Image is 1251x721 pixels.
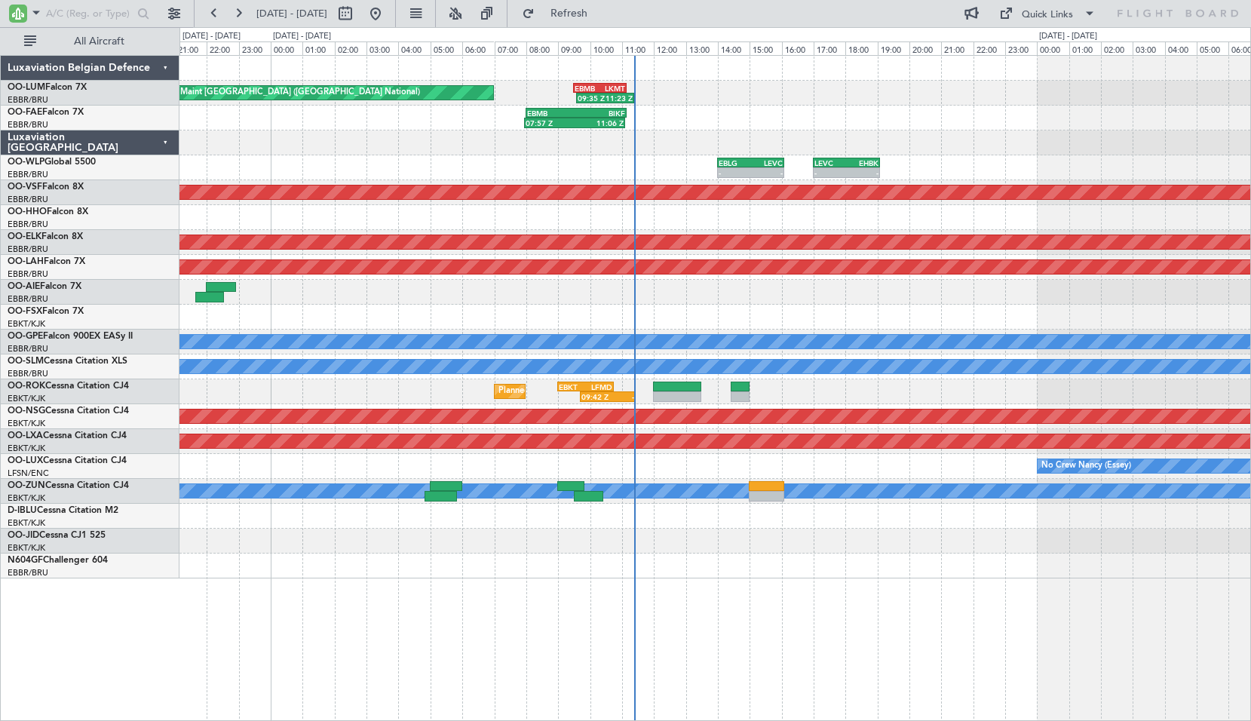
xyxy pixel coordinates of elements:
span: OO-LUM [8,83,45,92]
a: OO-ZUNCessna Citation CJ4 [8,481,129,490]
div: 03:00 [366,41,398,55]
a: EBKT/KJK [8,443,45,454]
div: LKMT [600,84,626,93]
span: OO-ZUN [8,481,45,490]
a: OO-JIDCessna CJ1 525 [8,531,106,540]
span: [DATE] - [DATE] [256,7,327,20]
a: OO-ROKCessna Citation CJ4 [8,382,129,391]
div: LFMD [585,382,612,391]
div: 05:00 [431,41,462,55]
div: 11:00 [622,41,654,55]
div: 19:00 [878,41,909,55]
div: 01:00 [1069,41,1101,55]
div: 10:00 [590,41,622,55]
a: OO-SLMCessna Citation XLS [8,357,127,366]
div: 21:00 [941,41,973,55]
a: OO-LUMFalcon 7X [8,83,87,92]
div: 05:00 [1197,41,1228,55]
a: EBBR/BRU [8,244,48,255]
div: EBMB [527,109,576,118]
span: OO-NSG [8,407,45,416]
a: EBBR/BRU [8,293,48,305]
span: OO-ELK [8,232,41,241]
a: OO-VSFFalcon 8X [8,183,84,192]
div: 09:42 Z [581,392,608,401]
div: 04:00 [1165,41,1197,55]
div: 18:00 [845,41,877,55]
div: 01:00 [302,41,334,55]
a: OO-LXACessna Citation CJ4 [8,431,127,440]
a: EBKT/KJK [8,418,45,429]
div: 16:00 [782,41,814,55]
a: EBBR/BRU [8,194,48,205]
div: 15:00 [750,41,781,55]
div: [DATE] - [DATE] [182,30,241,43]
div: 04:00 [398,41,430,55]
div: 02:00 [335,41,366,55]
div: 09:35 Z [578,94,605,103]
div: 03:00 [1133,41,1164,55]
a: EBKT/KJK [8,492,45,504]
a: EBBR/BRU [8,343,48,354]
span: OO-FAE [8,108,42,117]
div: Planned Maint [GEOGRAPHIC_DATA] ([GEOGRAPHIC_DATA] National) [147,81,420,104]
a: LFSN/ENC [8,468,49,479]
div: [DATE] - [DATE] [1039,30,1097,43]
div: 11:06 Z [575,118,624,127]
div: 06:00 [462,41,494,55]
span: OO-LXA [8,431,43,440]
span: OO-WLP [8,158,44,167]
a: OO-GPEFalcon 900EX EASy II [8,332,133,341]
a: OO-AIEFalcon 7X [8,282,81,291]
span: OO-VSF [8,183,42,192]
a: EBKT/KJK [8,318,45,330]
span: OO-LUX [8,456,43,465]
div: - [608,392,634,401]
span: Refresh [538,8,601,19]
div: EBMB [575,84,600,93]
a: EBBR/BRU [8,94,48,106]
div: 12:00 [654,41,685,55]
a: OO-ELKFalcon 8X [8,232,83,241]
a: OO-HHOFalcon 8X [8,207,88,216]
div: [DATE] - [DATE] [273,30,331,43]
span: N604GF [8,556,43,565]
div: EBKT [559,382,585,391]
div: No Crew Nancy (Essey) [1041,455,1131,477]
div: 23:00 [239,41,271,55]
div: 20:00 [909,41,941,55]
div: 00:00 [271,41,302,55]
a: EBBR/BRU [8,268,48,280]
span: OO-ROK [8,382,45,391]
span: D-IBLU [8,506,37,515]
span: OO-FSX [8,307,42,316]
div: Planned Maint Kortrijk-[GEOGRAPHIC_DATA] [498,380,674,403]
a: OO-LUXCessna Citation CJ4 [8,456,127,465]
a: EBKT/KJK [8,393,45,404]
button: Refresh [515,2,606,26]
div: 22:00 [207,41,238,55]
a: OO-WLPGlobal 5500 [8,158,96,167]
div: - [719,168,750,177]
div: 09:00 [558,41,590,55]
button: Quick Links [992,2,1103,26]
a: EBBR/BRU [8,219,48,230]
div: 14:00 [718,41,750,55]
a: EBBR/BRU [8,368,48,379]
a: OO-FSXFalcon 7X [8,307,84,316]
span: OO-GPE [8,332,43,341]
div: EBLG [719,158,750,167]
div: 07:57 Z [526,118,575,127]
div: - [846,168,878,177]
div: Quick Links [1022,8,1073,23]
div: 08:00 [526,41,558,55]
a: N604GFChallenger 604 [8,556,108,565]
span: OO-JID [8,531,39,540]
div: 13:00 [686,41,718,55]
div: 17:00 [814,41,845,55]
div: - [814,168,846,177]
a: OO-NSGCessna Citation CJ4 [8,407,129,416]
span: OO-LAH [8,257,44,266]
div: EHBK [846,158,878,167]
a: OO-LAHFalcon 7X [8,257,85,266]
